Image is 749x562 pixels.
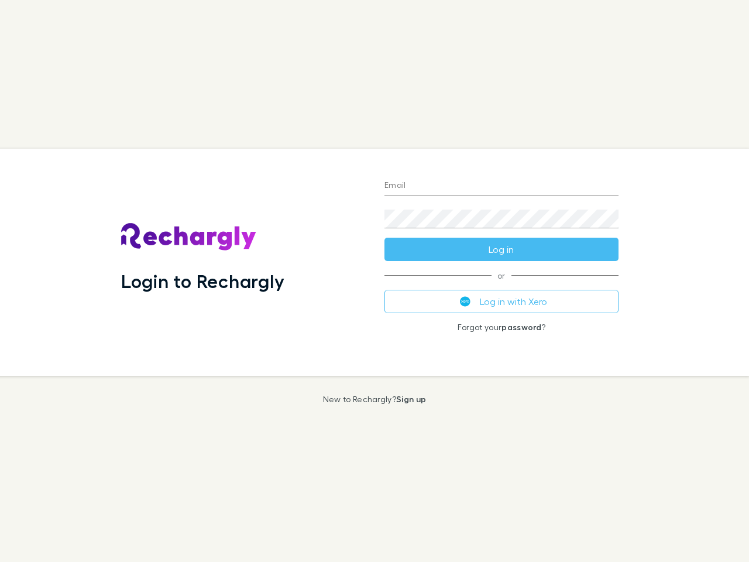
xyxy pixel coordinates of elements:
span: or [384,275,619,276]
h1: Login to Rechargly [121,270,284,292]
img: Xero's logo [460,296,470,307]
a: password [501,322,541,332]
p: Forgot your ? [384,323,619,332]
img: Rechargly's Logo [121,223,257,251]
a: Sign up [396,394,426,404]
p: New to Rechargly? [323,395,427,404]
button: Log in [384,238,619,261]
button: Log in with Xero [384,290,619,313]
